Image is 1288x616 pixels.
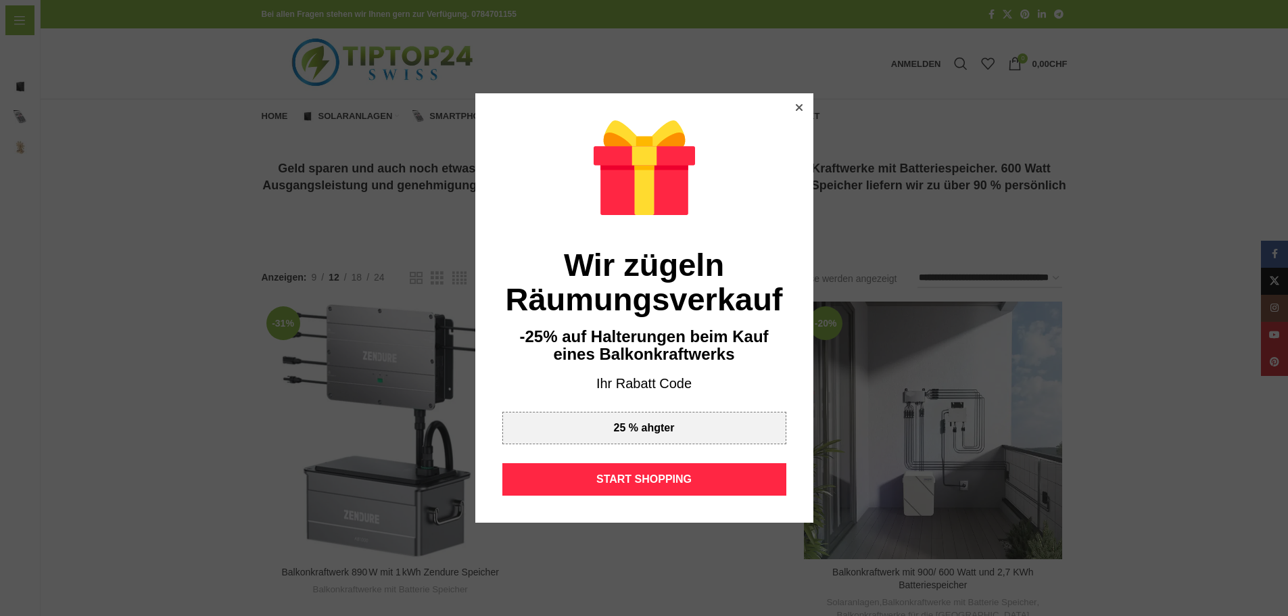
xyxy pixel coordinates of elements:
[502,247,786,317] div: Wir zügeln Räumungsverkauf
[502,328,786,364] div: -25% auf Halterungen beim Kauf eines Balkonkraftwerks
[502,412,786,444] div: 25 % ahgter
[502,375,786,394] div: Ihr Rabatt Code
[502,463,786,496] div: START SHOPPING
[614,423,675,433] div: 25 % ahgter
